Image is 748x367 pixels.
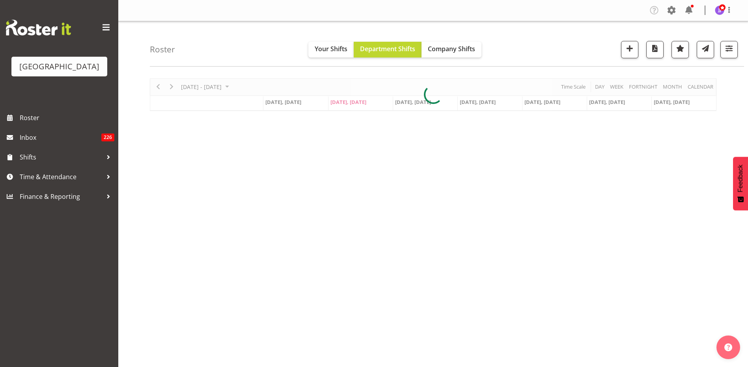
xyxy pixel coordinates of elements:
button: Highlight an important date within the roster. [672,41,689,58]
span: Roster [20,112,114,124]
span: Your Shifts [315,44,347,53]
img: Rosterit website logo [6,20,71,35]
img: help-xxl-2.png [724,343,732,351]
span: Company Shifts [428,44,475,53]
span: 226 [101,133,114,141]
button: Download a PDF of the roster according to the set date range. [646,41,664,58]
button: Add a new shift [621,41,638,58]
button: Feedback - Show survey [733,157,748,210]
span: Department Shifts [360,44,415,53]
span: Shifts [20,151,103,163]
span: Inbox [20,132,101,143]
span: Time & Attendance [20,171,103,183]
span: Finance & Reporting [20,191,103,202]
span: Feedback [737,165,744,192]
button: Company Shifts [422,42,481,57]
button: Your Shifts [308,42,354,57]
img: jade-johnson1105.jpg [715,6,724,15]
button: Filter Shifts [720,41,738,58]
button: Department Shifts [354,42,422,57]
div: [GEOGRAPHIC_DATA] [19,61,99,72]
h4: Roster [150,45,175,54]
button: Send a list of all shifts for the selected filtered period to all rostered employees. [697,41,714,58]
